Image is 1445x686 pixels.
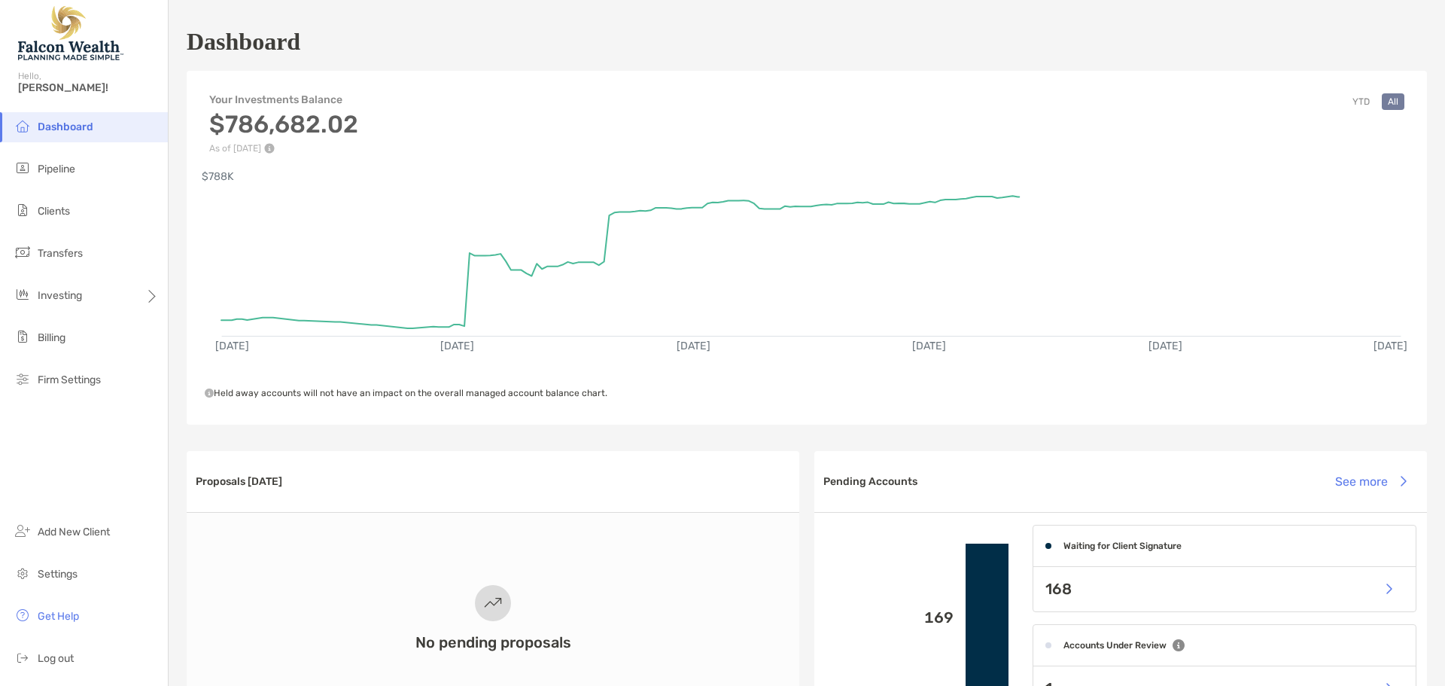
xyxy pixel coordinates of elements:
[1374,340,1407,352] text: [DATE]
[1063,541,1182,551] h4: Waiting for Client Signature
[18,6,123,60] img: Falcon Wealth Planning Logo
[38,163,75,175] span: Pipeline
[14,370,32,388] img: firm-settings icon
[215,340,249,352] text: [DATE]
[14,243,32,261] img: transfers icon
[14,522,32,540] img: add_new_client icon
[14,285,32,303] img: investing icon
[38,373,101,386] span: Firm Settings
[38,205,70,218] span: Clients
[38,568,78,581] span: Settings
[826,608,954,627] p: 169
[38,610,79,623] span: Get Help
[1045,580,1072,599] p: 168
[14,117,32,135] img: dashboard icon
[196,475,282,488] h3: Proposals [DATE]
[14,648,32,666] img: logout icon
[18,81,159,94] span: [PERSON_NAME]!
[209,93,358,106] h4: Your Investments Balance
[209,143,358,154] p: As of [DATE]
[14,564,32,582] img: settings icon
[912,340,946,352] text: [DATE]
[187,28,300,56] h1: Dashboard
[14,328,32,346] img: billing icon
[38,652,74,665] span: Log out
[1148,340,1182,352] text: [DATE]
[264,143,275,154] img: Performance Info
[14,201,32,219] img: clients icon
[38,120,93,133] span: Dashboard
[1063,640,1167,651] h4: Accounts Under Review
[38,247,83,260] span: Transfers
[209,110,358,139] h3: $786,682.02
[38,289,82,302] span: Investing
[823,475,917,488] h3: Pending Accounts
[14,159,32,177] img: pipeline icon
[677,340,710,352] text: [DATE]
[202,170,234,183] text: $788K
[38,331,65,344] span: Billing
[1346,93,1376,110] button: YTD
[14,606,32,624] img: get-help icon
[415,633,571,651] h3: No pending proposals
[1323,465,1418,498] button: See more
[1382,93,1404,110] button: All
[38,526,110,538] span: Add New Client
[205,388,607,398] span: Held away accounts will not have an impact on the overall managed account balance chart.
[440,340,474,352] text: [DATE]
